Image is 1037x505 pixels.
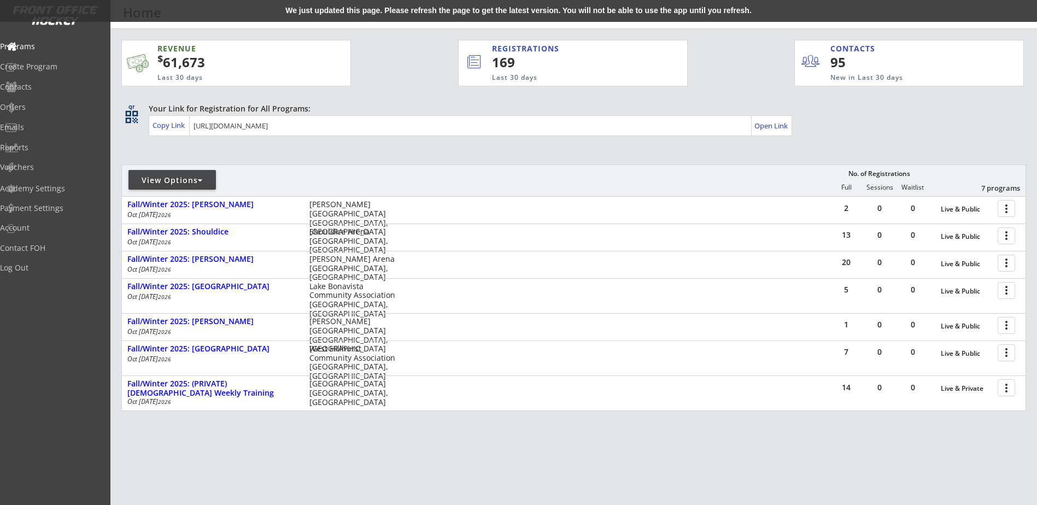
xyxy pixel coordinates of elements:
div: Fall/Winter 2025: Shouldice [127,227,298,237]
div: REGISTRATIONS [492,43,636,54]
div: Fall/Winter 2025: [GEOGRAPHIC_DATA] [127,344,298,354]
div: 5 [830,286,863,293]
div: Fall/Winter 2025: [PERSON_NAME] [127,255,298,264]
div: Oct [DATE] [127,239,295,245]
div: Oct [DATE] [127,398,295,405]
div: Lake Bonavista Community Association [GEOGRAPHIC_DATA], [GEOGRAPHIC_DATA] [309,282,395,319]
div: REVENUE [157,43,297,54]
div: 0 [863,204,896,212]
em: 2026 [158,211,171,219]
div: View Options [128,175,216,186]
div: [PERSON_NAME][GEOGRAPHIC_DATA] [GEOGRAPHIC_DATA], [GEOGRAPHIC_DATA] [309,200,395,237]
button: more_vert [998,255,1015,272]
div: 2 [830,204,863,212]
sup: $ [157,52,163,65]
div: 7 [830,348,863,356]
em: 2026 [158,398,171,406]
div: 0 [863,321,896,328]
div: West Hillhurst Community Association [GEOGRAPHIC_DATA], [GEOGRAPHIC_DATA] [309,344,395,381]
div: Shouldice Arena [GEOGRAPHIC_DATA], [GEOGRAPHIC_DATA] [309,227,395,255]
em: 2026 [158,293,171,301]
em: 2026 [158,238,171,246]
div: Oct [DATE] [127,328,295,335]
div: Fall/Winter 2025: (PRIVATE) [DEMOGRAPHIC_DATA] Weekly Training [127,379,298,398]
div: 0 [897,231,929,239]
div: Oct [DATE] [127,266,295,273]
div: 0 [863,286,896,293]
div: 95 [830,53,898,72]
div: Oct [DATE] [127,356,295,362]
div: Live & Public [941,287,992,295]
a: Open Link [754,118,789,133]
div: 169 [492,53,651,72]
em: 2026 [158,355,171,363]
div: qr [125,103,138,110]
div: Live & Public [941,205,992,213]
button: more_vert [998,344,1015,361]
div: 13 [830,231,863,239]
div: 1 [830,321,863,328]
button: more_vert [998,200,1015,217]
div: Open Link [754,121,789,131]
div: Copy Link [153,120,187,130]
div: 20 [830,259,863,266]
div: CONTACTS [830,43,880,54]
button: more_vert [998,282,1015,299]
div: 0 [863,348,896,356]
button: more_vert [998,379,1015,396]
div: 0 [897,348,929,356]
div: No. of Registrations [845,170,913,178]
div: [GEOGRAPHIC_DATA] [GEOGRAPHIC_DATA], [GEOGRAPHIC_DATA] [309,379,395,407]
div: 0 [863,384,896,391]
div: Fall/Winter 2025: [PERSON_NAME] [127,317,298,326]
div: Fall/Winter 2025: [PERSON_NAME] [127,200,298,209]
div: 61,673 [157,53,316,72]
div: Your Link for Registration for All Programs: [149,103,992,114]
div: Waitlist [896,184,929,191]
div: 0 [863,231,896,239]
em: 2026 [158,266,171,273]
div: Oct [DATE] [127,293,295,300]
div: Full [830,184,863,191]
div: 0 [897,286,929,293]
div: 0 [897,321,929,328]
div: New in Last 30 days [830,73,972,83]
div: [PERSON_NAME][GEOGRAPHIC_DATA] [GEOGRAPHIC_DATA], [GEOGRAPHIC_DATA] [309,317,395,354]
div: Live & Public [941,322,992,330]
div: 0 [897,384,929,391]
button: more_vert [998,227,1015,244]
div: Live & Public [941,260,992,268]
div: 0 [863,259,896,266]
div: 0 [897,259,929,266]
div: 14 [830,384,863,391]
div: 7 programs [963,183,1020,193]
div: 0 [897,204,929,212]
div: Live & Public [941,233,992,240]
button: qr_code [124,109,140,125]
div: Last 30 days [492,73,642,83]
div: Live & Public [941,350,992,357]
em: 2026 [158,328,171,336]
div: Live & Private [941,385,992,392]
div: [PERSON_NAME] Arena [GEOGRAPHIC_DATA], [GEOGRAPHIC_DATA] [309,255,395,282]
div: Oct [DATE] [127,212,295,218]
div: Fall/Winter 2025: [GEOGRAPHIC_DATA] [127,282,298,291]
button: more_vert [998,317,1015,334]
div: Last 30 days [157,73,297,83]
div: Sessions [863,184,896,191]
